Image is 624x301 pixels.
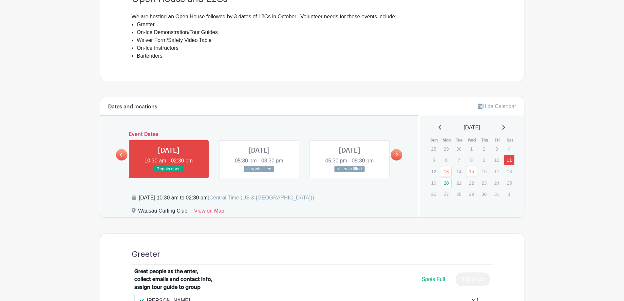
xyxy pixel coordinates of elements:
[428,155,439,165] p: 5
[491,137,504,143] th: Fri
[137,28,493,36] li: On-Ice Demonstration/Tour Guides
[491,155,502,165] p: 10
[453,137,466,143] th: Tue
[138,207,189,217] div: Wausau Curling Club,
[466,155,477,165] p: 8
[504,155,515,165] a: 11
[108,104,157,110] h6: Dates and locations
[441,155,452,165] p: 6
[132,13,493,21] div: We are hosting an Open House followed by 3 dates of L2Cs in October. Volunteer needs for these ev...
[479,155,489,165] p: 9
[422,276,445,282] span: Spots Full
[464,124,480,132] span: [DATE]
[208,195,314,200] span: (Central Time (US & [GEOGRAPHIC_DATA]))
[428,189,439,199] p: 26
[479,166,489,177] p: 16
[441,137,453,143] th: Mon
[137,52,493,60] li: Bartenders
[479,178,489,188] p: 23
[466,144,477,154] p: 1
[466,137,479,143] th: Wed
[504,166,515,177] p: 18
[441,166,452,177] a: 13
[504,144,515,154] p: 4
[466,178,477,188] p: 22
[453,166,464,177] p: 14
[194,207,224,217] a: View on Map
[491,189,502,199] p: 31
[479,144,489,154] p: 2
[466,189,477,199] p: 29
[453,189,464,199] p: 28
[478,137,491,143] th: Thu
[504,178,515,188] p: 25
[441,178,452,188] a: 20
[478,103,516,109] a: Hide Calendar
[466,166,477,177] a: 15
[137,44,493,52] li: On-Ice Instructors
[453,144,464,154] p: 30
[441,144,452,154] p: 29
[491,178,502,188] p: 24
[137,21,493,28] li: Greeter
[134,268,216,291] div: Greet people as the enter, collect emails and contact info, assign tour guide to group
[428,137,441,143] th: Sun
[428,144,439,154] p: 28
[428,166,439,177] p: 12
[441,189,452,199] p: 27
[491,144,502,154] p: 3
[453,178,464,188] p: 21
[503,137,516,143] th: Sat
[504,189,515,199] p: 1
[491,166,502,177] p: 17
[428,178,439,188] p: 19
[127,131,391,138] h6: Event Dates
[479,189,489,199] p: 30
[139,194,314,202] div: [DATE] 10:30 am to 02:30 pm
[137,36,493,44] li: Waiver Form/Safety Video Table
[132,250,160,259] h4: Greeter
[453,155,464,165] p: 7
